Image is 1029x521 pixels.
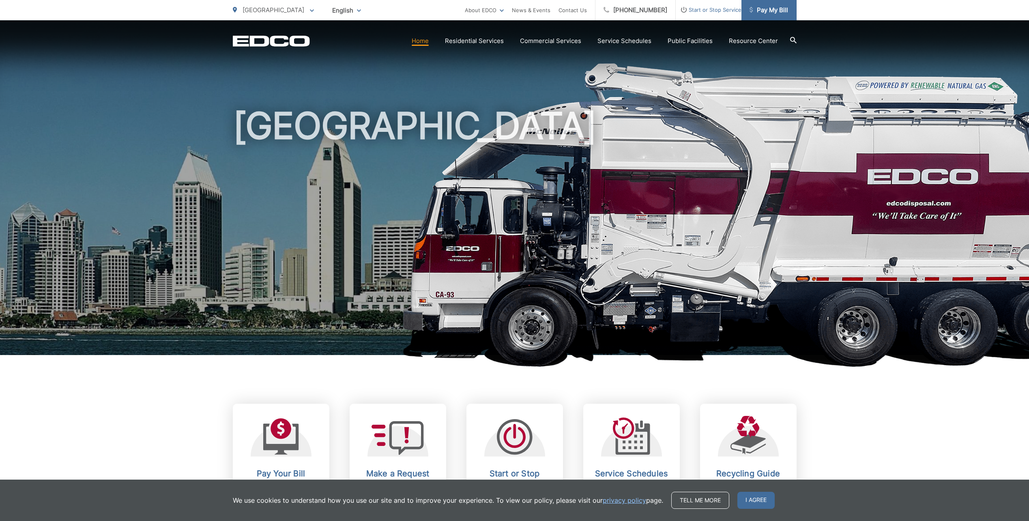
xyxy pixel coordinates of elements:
h2: Start or Stop Service [475,469,555,488]
h2: Service Schedules [591,469,672,478]
a: About EDCO [465,5,504,15]
a: Service Schedules [597,36,651,46]
a: News & Events [512,5,550,15]
span: English [326,3,367,17]
a: Contact Us [559,5,587,15]
span: Pay My Bill [750,5,788,15]
h2: Pay Your Bill [241,469,321,478]
a: Resource Center [729,36,778,46]
a: privacy policy [603,495,646,505]
a: Public Facilities [668,36,713,46]
span: I agree [737,492,775,509]
a: Residential Services [445,36,504,46]
h2: Make a Request [358,469,438,478]
h2: Recycling Guide [708,469,788,478]
a: EDCD logo. Return to the homepage. [233,35,310,47]
a: Commercial Services [520,36,581,46]
h1: [GEOGRAPHIC_DATA] [233,105,797,362]
a: Home [412,36,429,46]
p: We use cookies to understand how you use our site and to improve your experience. To view our pol... [233,495,663,505]
a: Tell me more [671,492,729,509]
span: [GEOGRAPHIC_DATA] [243,6,304,14]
